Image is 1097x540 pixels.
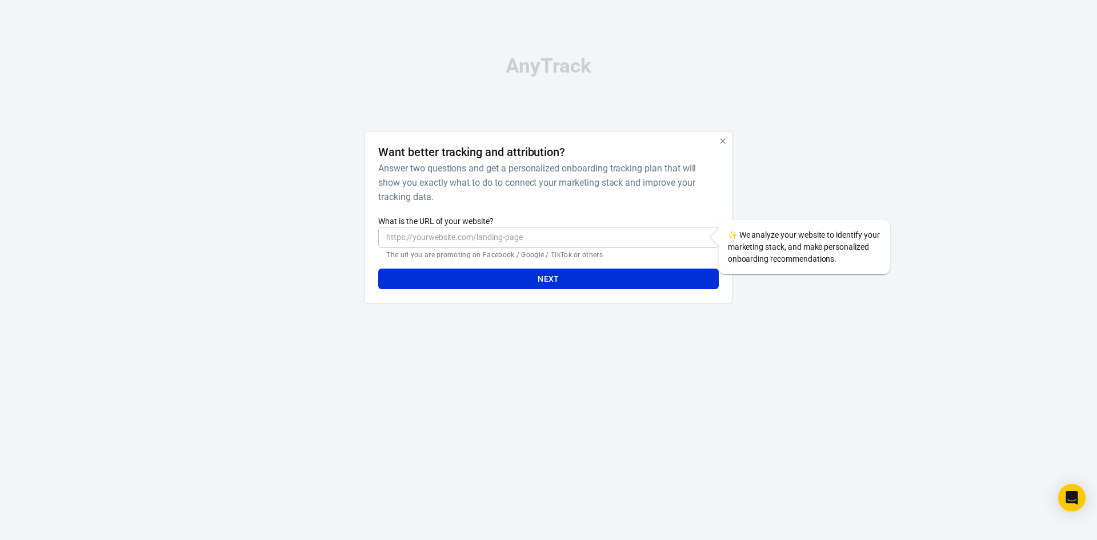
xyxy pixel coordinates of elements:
[728,230,738,239] span: sparkles
[378,269,718,290] button: Next
[263,56,834,76] div: AnyTrack
[378,215,718,227] label: What is the URL of your website?
[1058,484,1086,511] div: Open Intercom Messenger
[378,227,718,248] input: https://yourwebsite.com/landing-page
[378,161,714,204] h6: Answer two questions and get a personalized onboarding tracking plan that will show you exactly w...
[386,250,710,259] p: The url you are promoting on Facebook / Google / TikTok or others
[378,145,565,159] h4: Want better tracking and attribution?
[719,220,890,274] div: We analyze your website to identify your marketing stack, and make personalized onboarding recomm...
